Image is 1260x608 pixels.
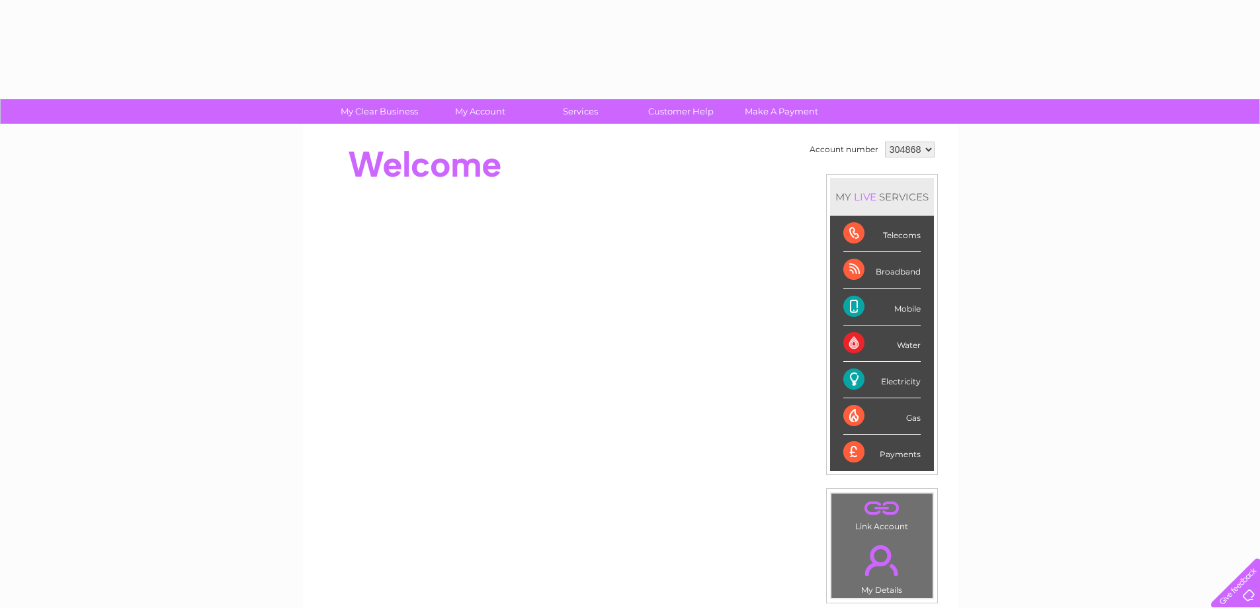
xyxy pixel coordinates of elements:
[835,497,929,520] a: .
[830,178,934,216] div: MY SERVICES
[727,99,836,124] a: Make A Payment
[831,534,933,599] td: My Details
[843,252,921,288] div: Broadband
[835,537,929,584] a: .
[425,99,534,124] a: My Account
[851,191,879,203] div: LIVE
[843,326,921,362] div: Water
[843,216,921,252] div: Telecoms
[806,138,882,161] td: Account number
[325,99,434,124] a: My Clear Business
[843,435,921,470] div: Payments
[626,99,735,124] a: Customer Help
[526,99,635,124] a: Services
[843,289,921,326] div: Mobile
[831,493,933,535] td: Link Account
[843,362,921,398] div: Electricity
[843,398,921,435] div: Gas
